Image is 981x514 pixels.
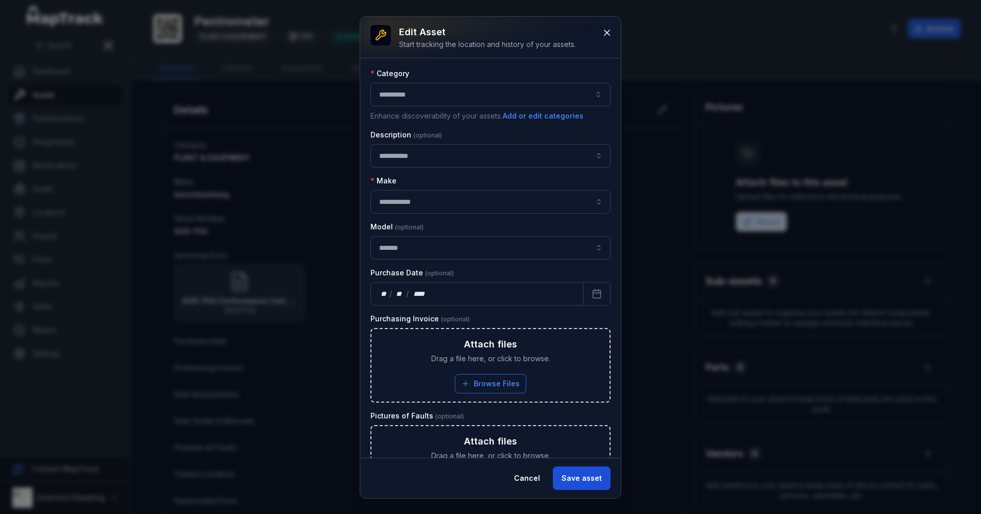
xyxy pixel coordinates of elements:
button: Cancel [505,466,549,490]
h3: Attach files [464,434,517,449]
button: Calendar [583,282,611,306]
input: asset-edit:cf[09246113-4bcc-4687-b44f-db17154807e5]-label [370,190,611,214]
label: Model [370,222,424,232]
div: year, [410,289,429,299]
label: Purchasing Invoice [370,314,470,324]
input: asset-edit:description-label [370,144,611,168]
label: Purchase Date [370,268,454,278]
p: Enhance discoverability of your assets. [370,110,611,122]
div: / [406,289,410,299]
button: Browse Files [455,374,526,393]
span: Drag a file here, or click to browse. [431,451,550,461]
h3: Attach files [464,337,517,352]
span: Drag a file here, or click to browse. [431,354,550,364]
label: Pictures of Faults [370,411,464,421]
input: asset-edit:cf[68832b05-6ea9-43b4-abb7-d68a6a59beaf]-label [370,236,611,260]
div: / [389,289,393,299]
button: Add or edit categories [502,110,584,122]
button: Save asset [553,466,611,490]
label: Make [370,176,396,186]
div: Start tracking the location and history of your assets. [399,39,576,50]
label: Description [370,130,442,140]
label: Category [370,68,409,79]
div: month, [393,289,407,299]
h3: Edit asset [399,25,576,39]
div: day, [379,289,389,299]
